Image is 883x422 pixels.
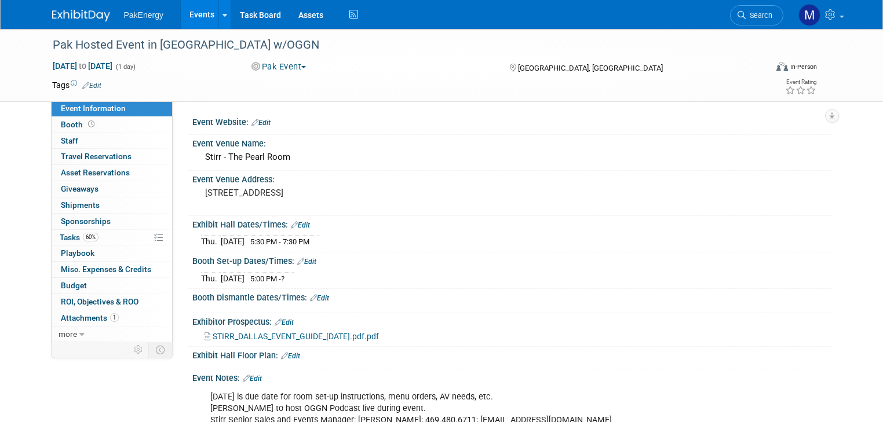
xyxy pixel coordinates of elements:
[785,79,816,85] div: Event Rating
[704,60,817,78] div: Event Format
[201,148,823,166] div: Stirr - The Pearl Room
[52,214,172,229] a: Sponsorships
[192,369,831,384] div: Event Notes:
[52,230,172,245] a: Tasks60%
[49,35,752,56] div: Pak Hosted Event in [GEOGRAPHIC_DATA] w/OGGN
[790,63,817,71] div: In-Person
[798,4,820,26] img: Mary Walker
[192,216,831,231] div: Exhibit Hall Dates/Times:
[52,149,172,164] a: Travel Reservations
[281,352,300,360] a: Edit
[291,221,310,229] a: Edit
[129,342,149,357] td: Personalize Event Tab Strip
[250,274,284,283] span: 5:00 PM -
[82,82,101,90] a: Edit
[115,63,136,71] span: (1 day)
[192,113,831,129] div: Event Website:
[192,171,831,185] div: Event Venue Address:
[192,313,831,328] div: Exhibitor Prospectus:
[746,11,772,20] span: Search
[52,278,172,293] a: Budget
[251,119,271,127] a: Edit
[221,236,245,248] td: [DATE]
[61,216,111,226] span: Sponsorships
[281,274,284,283] span: ?
[86,120,97,129] span: Booth not reserved yet
[61,136,78,145] span: Staff
[205,332,379,341] a: STIRR_DALLAS_EVENT_GUIDE_[DATE].pdf.pdf
[124,10,163,20] span: PakEnergy
[61,200,100,210] span: Shipments
[518,64,663,72] span: [GEOGRAPHIC_DATA], [GEOGRAPHIC_DATA]
[192,347,831,362] div: Exhibit Hall Floor Plan:
[52,294,172,310] a: ROI, Objectives & ROO
[52,310,172,326] a: Attachments1
[61,313,119,322] span: Attachments
[192,252,831,267] div: Booth Set-up Dates/Times:
[52,197,172,213] a: Shipments
[201,272,221,284] td: Thu.
[52,326,172,342] a: more
[148,342,172,357] td: Toggle Event Tabs
[310,294,329,302] a: Edit
[250,237,309,246] span: 5:30 PM - 7:30 PM
[61,248,94,258] span: Playbook
[275,318,294,326] a: Edit
[52,262,172,277] a: Misc. Expenses & Credits
[52,165,172,181] a: Asset Reservations
[61,281,87,290] span: Budget
[61,168,130,177] span: Asset Reservations
[205,188,446,198] pre: [STREET_ADDRESS]
[61,104,126,113] span: Event Information
[61,297,138,306] span: ROI, Objectives & ROO
[221,272,245,284] td: [DATE]
[77,61,88,71] span: to
[192,135,831,149] div: Event Venue Name:
[52,245,172,261] a: Playbook
[52,181,172,197] a: Giveaways
[243,375,262,383] a: Edit
[52,133,172,149] a: Staff
[776,62,788,71] img: Format-Inperson.png
[60,233,98,242] span: Tasks
[213,332,379,341] span: STIRR_DALLAS_EVENT_GUIDE_[DATE].pdf.pdf
[297,258,316,266] a: Edit
[61,152,132,161] span: Travel Reservations
[52,79,101,91] td: Tags
[730,5,783,25] a: Search
[201,236,221,248] td: Thu.
[59,329,77,339] span: more
[247,61,311,73] button: Pak Event
[83,233,98,241] span: 60%
[61,265,151,274] span: Misc. Expenses & Credits
[61,120,97,129] span: Booth
[52,61,113,71] span: [DATE] [DATE]
[192,289,831,304] div: Booth Dismantle Dates/Times:
[52,117,172,133] a: Booth
[52,10,110,21] img: ExhibitDay
[61,184,98,193] span: Giveaways
[110,313,119,322] span: 1
[52,101,172,116] a: Event Information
